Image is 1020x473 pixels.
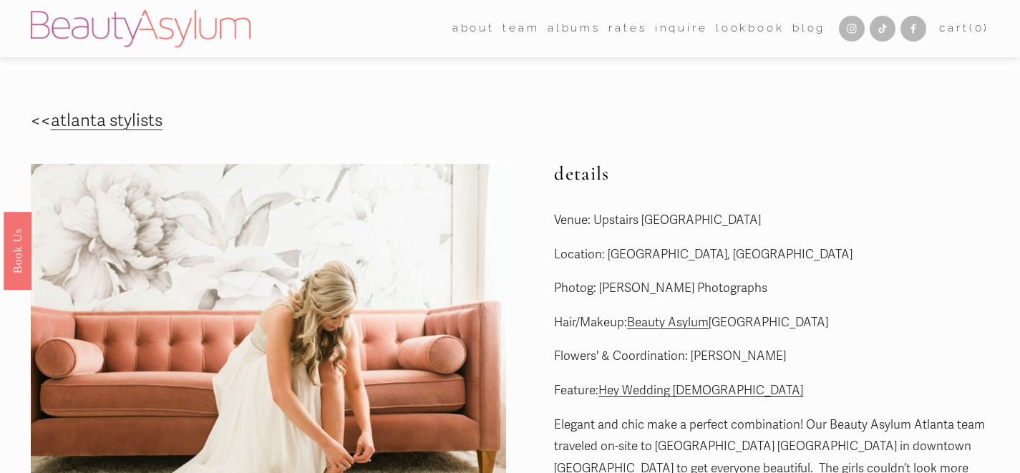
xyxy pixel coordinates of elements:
p: Feature: [554,380,989,402]
a: Book Us [4,211,31,289]
a: TikTok [870,16,895,42]
span: about [452,19,495,39]
a: Blog [792,18,825,40]
h2: details [554,162,989,185]
a: Beauty Asylum [627,315,709,330]
a: atlanta stylists [51,110,162,131]
a: Hey Wedding [DEMOGRAPHIC_DATA] [598,383,803,398]
a: Instagram [839,16,865,42]
p: Photog: [PERSON_NAME] Photographs [554,278,989,300]
a: Facebook [900,16,926,42]
a: Inquire [655,18,708,40]
a: albums [548,18,601,40]
a: folder dropdown [452,18,495,40]
p: Hair/Makeup: [GEOGRAPHIC_DATA] [554,312,989,334]
p: Venue: Upstairs [GEOGRAPHIC_DATA] [554,210,989,232]
img: Beauty Asylum | Bridal Hair &amp; Makeup Charlotte &amp; Atlanta [31,10,251,47]
p: Location: [GEOGRAPHIC_DATA], [GEOGRAPHIC_DATA] [554,244,989,266]
span: ( ) [969,21,989,34]
p: << [31,106,627,137]
a: Lookbook [716,18,785,40]
a: 0 items in cart [939,19,989,39]
a: Rates [608,18,646,40]
span: 0 [975,21,984,34]
p: Flowers' & Coordination: [PERSON_NAME] [554,346,989,368]
a: folder dropdown [502,18,539,40]
span: team [502,19,539,39]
